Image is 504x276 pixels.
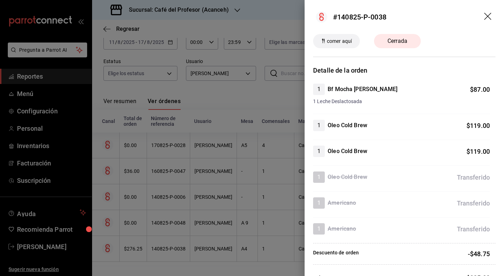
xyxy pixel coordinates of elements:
span: 1 [313,121,325,130]
span: $ 87.00 [470,86,490,93]
div: Transferido [457,173,490,182]
h4: Oleo Cold Brew [328,173,367,181]
p: Descuento de orden [313,249,359,259]
h4: Oleo Cold Brew [328,147,367,156]
div: Transferido [457,198,490,208]
h3: Detalle de la orden [313,66,495,75]
span: Cerrada [383,37,412,45]
span: comer aquí [324,38,355,45]
h4: Americano [328,199,356,207]
h4: Americano [328,225,356,233]
p: -$48.75 [468,249,490,259]
h4: Bf Mocha [PERSON_NAME] [328,85,397,94]
span: 1 [313,85,325,94]
span: $ 119.00 [466,122,490,129]
h4: Oleo Cold Brew [328,121,367,130]
span: 1 [313,173,325,181]
div: #140825-P-0038 [333,12,386,22]
span: $ 119.00 [466,148,490,155]
span: 1 [313,225,325,233]
span: 1 [313,147,325,156]
button: drag [484,13,493,21]
div: Transferido [457,224,490,234]
span: 1 Leche Deslactosada [313,98,490,105]
span: 1 [313,199,325,207]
